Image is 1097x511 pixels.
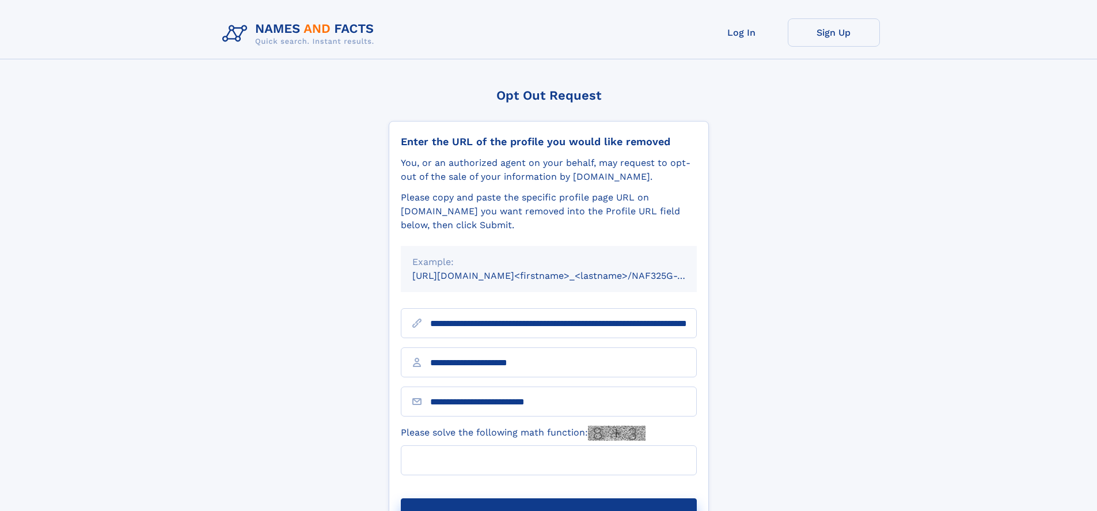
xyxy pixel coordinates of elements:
div: You, or an authorized agent on your behalf, may request to opt-out of the sale of your informatio... [401,156,697,184]
div: Please copy and paste the specific profile page URL on [DOMAIN_NAME] you want removed into the Pr... [401,191,697,232]
div: Example: [412,255,685,269]
div: Enter the URL of the profile you would like removed [401,135,697,148]
a: Log In [696,18,788,47]
a: Sign Up [788,18,880,47]
small: [URL][DOMAIN_NAME]<firstname>_<lastname>/NAF325G-xxxxxxxx [412,270,719,281]
img: Logo Names and Facts [218,18,384,50]
div: Opt Out Request [389,88,709,103]
label: Please solve the following math function: [401,426,646,441]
